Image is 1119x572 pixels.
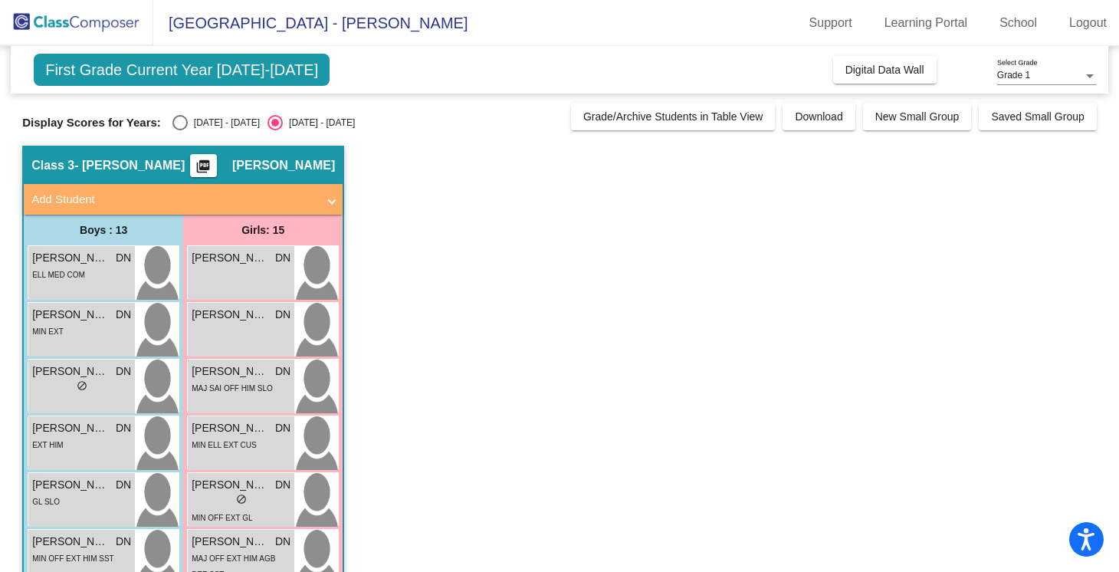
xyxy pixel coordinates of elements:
[863,103,972,130] button: New Small Group
[236,494,247,505] span: do_not_disturb_alt
[845,64,924,76] span: Digital Data Wall
[32,307,109,323] span: [PERSON_NAME]
[116,250,131,266] span: DN
[116,307,131,323] span: DN
[275,420,290,436] span: DN
[192,384,273,393] span: MAJ SAI OFF HIM SLO
[190,154,217,177] button: Print Students Details
[997,70,1030,81] span: Grade 1
[22,116,161,130] span: Display Scores for Years:
[192,307,268,323] span: [PERSON_NAME]
[275,534,290,550] span: DN
[188,116,260,130] div: [DATE] - [DATE]
[172,115,355,130] mat-radio-group: Select an option
[875,110,960,123] span: New Small Group
[192,534,268,550] span: [PERSON_NAME]
[571,103,776,130] button: Grade/Archive Students in Table View
[987,11,1049,35] a: School
[283,116,355,130] div: [DATE] - [DATE]
[795,110,842,123] span: Download
[1057,11,1119,35] a: Logout
[153,11,468,35] span: [GEOGRAPHIC_DATA] - [PERSON_NAME]
[116,534,131,550] span: DN
[194,159,212,180] mat-icon: picture_as_pdf
[74,158,185,173] span: - [PERSON_NAME]
[77,380,87,391] span: do_not_disturb_alt
[833,56,937,84] button: Digital Data Wall
[24,184,343,215] mat-expansion-panel-header: Add Student
[275,250,290,266] span: DN
[192,441,256,449] span: MIN ELL EXT CUS
[275,363,290,380] span: DN
[991,110,1084,123] span: Saved Small Group
[32,498,60,506] span: GL SLO
[192,514,252,522] span: MIN OFF EXT GL
[32,534,109,550] span: [PERSON_NAME]
[183,215,343,245] div: Girls: 15
[797,11,865,35] a: Support
[32,271,85,279] span: ELL MED COM
[116,363,131,380] span: DN
[32,327,64,336] span: MIN EXT
[783,103,855,130] button: Download
[116,477,131,493] span: DN
[192,477,268,493] span: [PERSON_NAME]
[583,110,763,123] span: Grade/Archive Students in Table View
[275,477,290,493] span: DN
[32,363,109,380] span: [PERSON_NAME]
[275,307,290,323] span: DN
[872,11,980,35] a: Learning Portal
[32,250,109,266] span: [PERSON_NAME]
[32,420,109,436] span: [PERSON_NAME]
[116,420,131,436] span: DN
[192,420,268,436] span: [PERSON_NAME]
[192,250,268,266] span: [PERSON_NAME]
[24,215,183,245] div: Boys : 13
[32,554,113,563] span: MIN OFF EXT HIM SST
[34,54,330,86] span: First Grade Current Year [DATE]-[DATE]
[32,441,63,449] span: EXT HIM
[31,191,317,209] mat-panel-title: Add Student
[232,158,335,173] span: [PERSON_NAME]
[979,103,1096,130] button: Saved Small Group
[192,363,268,380] span: [PERSON_NAME]
[31,158,74,173] span: Class 3
[32,477,109,493] span: [PERSON_NAME]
